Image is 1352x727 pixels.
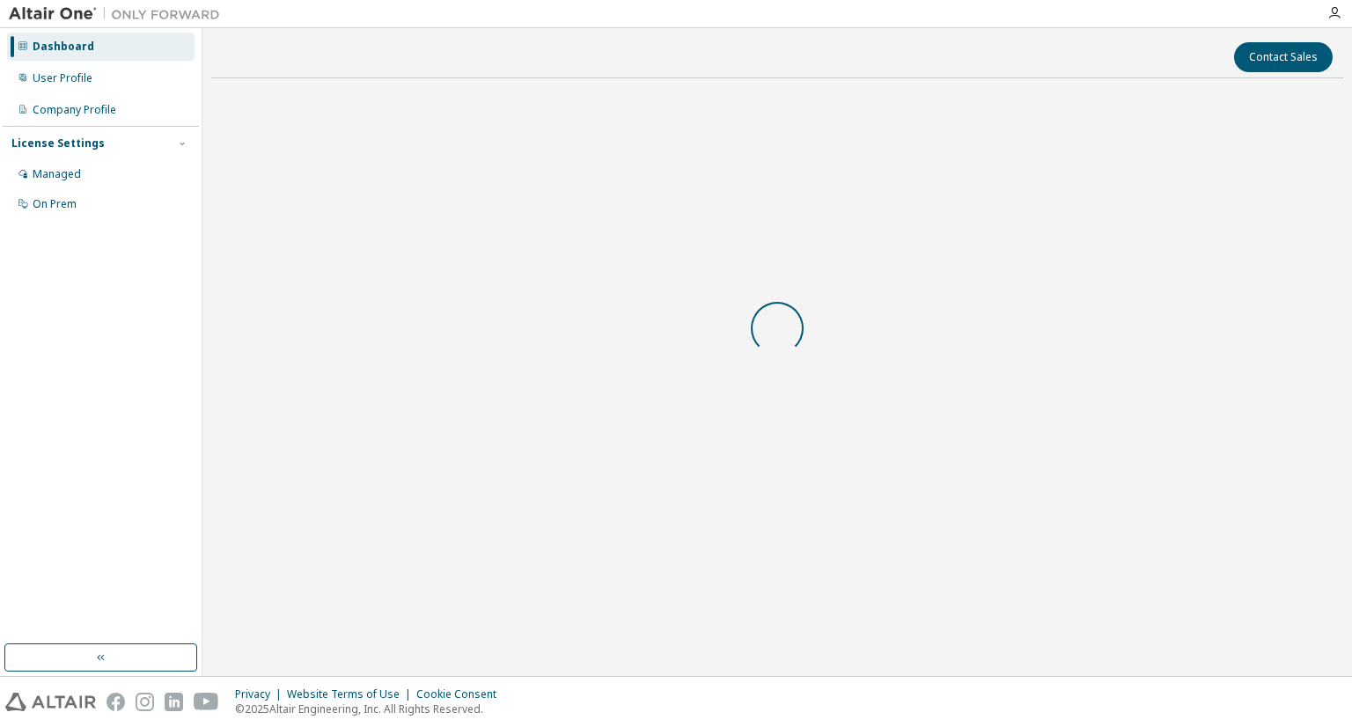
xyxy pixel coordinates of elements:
p: © 2025 Altair Engineering, Inc. All Rights Reserved. [235,701,507,716]
img: Altair One [9,5,229,23]
div: On Prem [33,197,77,211]
div: User Profile [33,71,92,85]
img: instagram.svg [136,693,154,711]
img: linkedin.svg [165,693,183,711]
div: Privacy [235,687,287,701]
img: youtube.svg [194,693,219,711]
div: Cookie Consent [416,687,507,701]
div: Website Terms of Use [287,687,416,701]
button: Contact Sales [1234,42,1333,72]
div: Company Profile [33,103,116,117]
div: Managed [33,167,81,181]
img: facebook.svg [107,693,125,711]
img: altair_logo.svg [5,693,96,711]
div: Dashboard [33,40,94,54]
div: License Settings [11,136,105,151]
